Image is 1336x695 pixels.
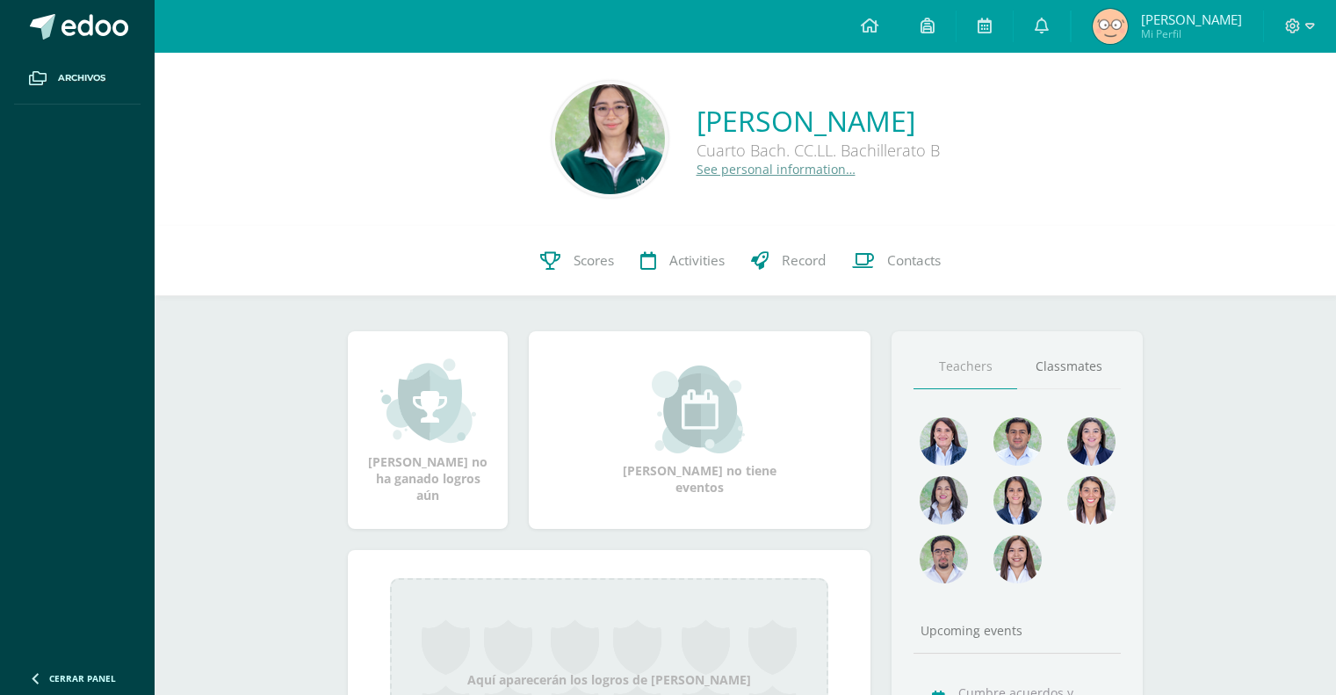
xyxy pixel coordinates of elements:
[697,102,940,140] a: [PERSON_NAME]
[920,417,968,466] img: 4477f7ca9110c21fc6bc39c35d56baaa.png
[914,344,1017,389] a: Teachers
[738,226,839,296] a: Record
[1067,476,1116,525] img: 38d188cc98c34aa903096de2d1c9671e.png
[993,476,1042,525] img: d4e0c534ae446c0d00535d3bb96704e9.png
[697,140,940,161] div: Cuarto Bach. CC.LL. Bachillerato B
[527,226,627,296] a: Scores
[1017,344,1121,389] a: Classmates
[1141,26,1242,41] span: Mi Perfil
[1093,9,1128,44] img: d9c7b72a65e1800de1590e9465332ea1.png
[697,161,856,177] a: See personal information…
[993,417,1042,466] img: 1e7bfa517bf798cc96a9d855bf172288.png
[914,622,1121,639] div: Upcoming events
[627,226,738,296] a: Activities
[49,672,116,684] span: Cerrar panel
[14,53,141,105] a: Archivos
[652,366,747,453] img: event_small.png
[1141,11,1242,28] span: [PERSON_NAME]
[365,357,490,503] div: [PERSON_NAME] no ha ganado logros aún
[612,366,788,496] div: [PERSON_NAME] no tiene eventos
[887,251,941,270] span: Contacts
[58,71,105,85] span: Archivos
[669,251,725,270] span: Activities
[380,357,476,445] img: achievement_small.png
[574,251,614,270] span: Scores
[555,84,665,194] img: eee7de395d5f957ef3287940225da6c4.png
[993,535,1042,583] img: 1be4a43e63524e8157c558615cd4c825.png
[920,535,968,583] img: d7e1be39c7a5a7a89cfb5608a6c66141.png
[920,476,968,525] img: 1934cc27df4ca65fd091d7882280e9dd.png
[782,251,826,270] span: Record
[1067,417,1116,466] img: 468d0cd9ecfcbce804e3ccd48d13f1ad.png
[839,226,954,296] a: Contacts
